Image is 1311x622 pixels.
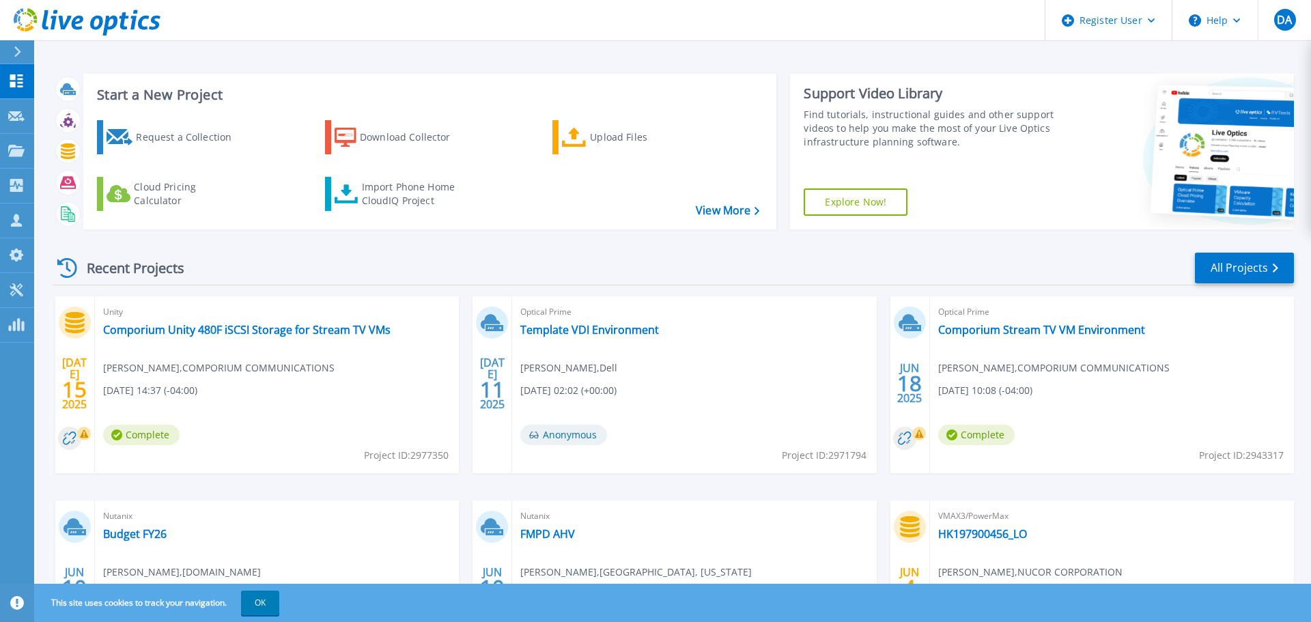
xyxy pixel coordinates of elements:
[479,358,505,408] div: [DATE] 2025
[1199,448,1284,463] span: Project ID: 2943317
[696,204,759,217] a: View More
[897,563,922,612] div: JUN 2025
[97,87,759,102] h3: Start a New Project
[103,323,391,337] a: Comporium Unity 480F iSCSI Storage for Stream TV VMs
[520,509,868,524] span: Nutanix
[360,124,469,151] div: Download Collector
[103,305,451,320] span: Unity
[325,120,477,154] a: Download Collector
[479,563,505,612] div: JUN 2025
[103,527,167,541] a: Budget FY26
[480,582,505,593] span: 10
[804,85,1060,102] div: Support Video Library
[520,305,868,320] span: Optical Prime
[782,448,866,463] span: Project ID: 2971794
[62,384,87,395] span: 15
[103,383,197,398] span: [DATE] 14:37 (-04:00)
[938,425,1015,445] span: Complete
[61,563,87,612] div: JUN 2025
[480,384,505,395] span: 11
[938,565,1123,580] span: [PERSON_NAME] , NUCOR CORPORATION
[938,305,1286,320] span: Optical Prime
[938,383,1032,398] span: [DATE] 10:08 (-04:00)
[103,509,451,524] span: Nutanix
[38,591,279,615] span: This site uses cookies to track your navigation.
[520,361,617,376] span: [PERSON_NAME] , Dell
[53,251,203,285] div: Recent Projects
[903,582,916,593] span: 4
[520,323,659,337] a: Template VDI Environment
[364,448,449,463] span: Project ID: 2977350
[520,527,575,541] a: FMPD AHV
[897,358,922,408] div: JUN 2025
[520,565,752,580] span: [PERSON_NAME] , [GEOGRAPHIC_DATA], [US_STATE]
[103,361,335,376] span: [PERSON_NAME] , COMPORIUM COMMUNICATIONS
[241,591,279,615] button: OK
[938,527,1027,541] a: HK197900456_LO
[62,582,87,593] span: 10
[804,108,1060,149] div: Find tutorials, instructional guides and other support videos to help you make the most of your L...
[134,180,243,208] div: Cloud Pricing Calculator
[520,425,607,445] span: Anonymous
[804,188,907,216] a: Explore Now!
[897,378,922,389] span: 18
[552,120,705,154] a: Upload Files
[103,425,180,445] span: Complete
[590,124,699,151] div: Upload Files
[97,177,249,211] a: Cloud Pricing Calculator
[938,509,1286,524] span: VMAX3/PowerMax
[61,358,87,408] div: [DATE] 2025
[1277,14,1292,25] span: DA
[520,383,617,398] span: [DATE] 02:02 (+00:00)
[1195,253,1294,283] a: All Projects
[938,323,1145,337] a: Comporium Stream TV VM Environment
[136,124,245,151] div: Request a Collection
[103,565,261,580] span: [PERSON_NAME] , [DOMAIN_NAME]
[938,361,1170,376] span: [PERSON_NAME] , COMPORIUM COMMUNICATIONS
[362,180,468,208] div: Import Phone Home CloudIQ Project
[97,120,249,154] a: Request a Collection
